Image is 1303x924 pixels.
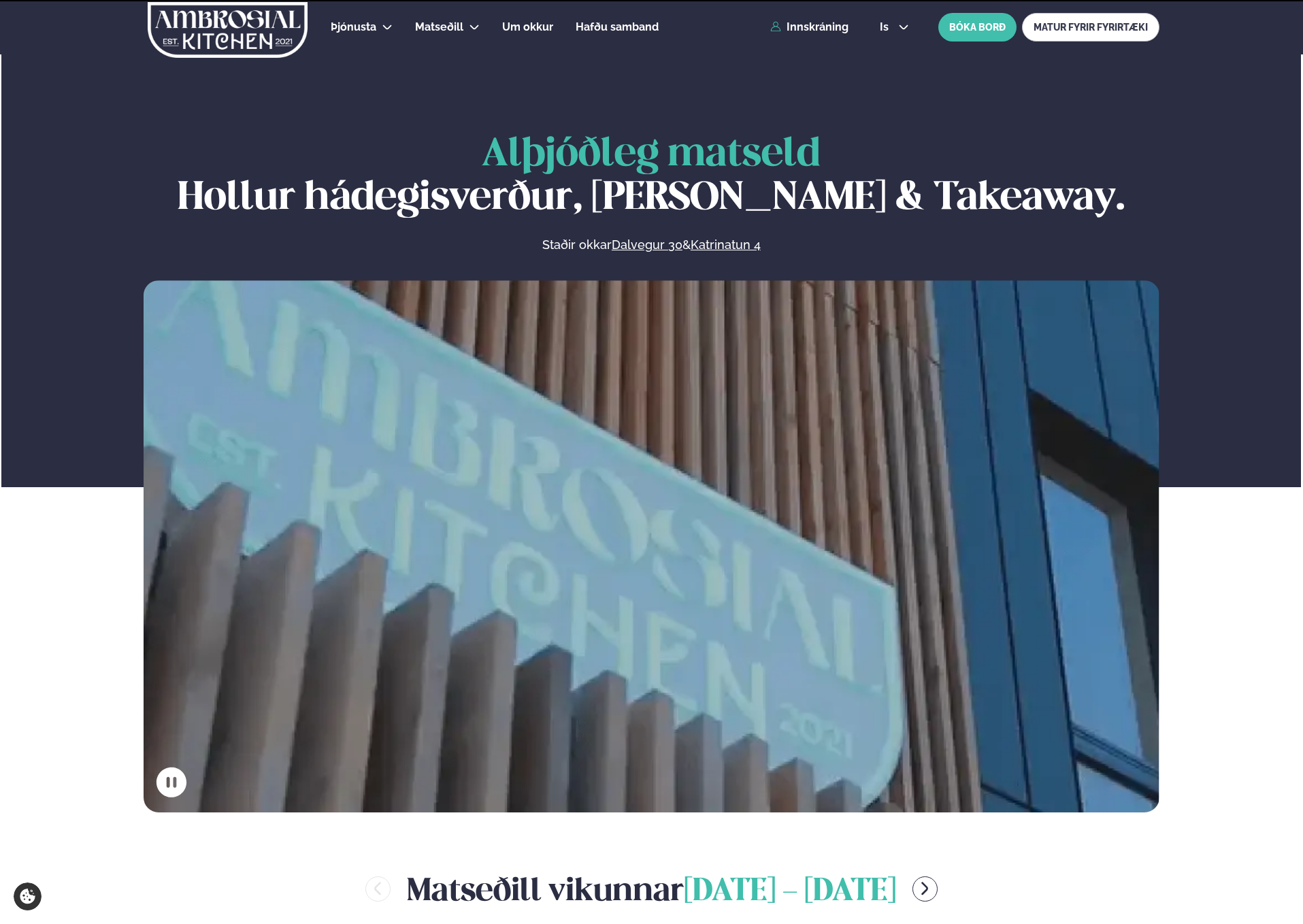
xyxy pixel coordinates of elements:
a: Katrinatun 4 [691,237,761,253]
span: [DATE] - [DATE] [684,877,896,907]
h2: Matseðill vikunnar [407,867,896,911]
span: Þjónusta [331,20,376,33]
a: Um okkur [502,19,553,35]
a: Cookie settings [14,882,42,910]
a: MATUR FYRIR FYRIRTÆKI [1022,13,1159,42]
button: BÓKA BORÐ [938,13,1017,42]
a: Hafðu samband [576,19,659,35]
h1: Hollur hádegisverður, [PERSON_NAME] & Takeaway. [144,133,1159,220]
button: is [869,22,920,33]
a: Þjónusta [331,19,376,35]
img: logo [146,2,309,58]
a: Innskráning [770,21,848,33]
span: Matseðill [415,20,463,33]
span: is [880,22,893,33]
span: Um okkur [502,20,553,33]
p: Staðir okkar & [394,237,908,253]
span: Hafðu samband [576,20,659,33]
a: Matseðill [415,19,463,35]
button: menu-btn-left [365,876,391,902]
span: Alþjóðleg matseld [482,136,821,174]
a: Dalvegur 30 [612,237,682,253]
button: menu-btn-right [912,876,938,902]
